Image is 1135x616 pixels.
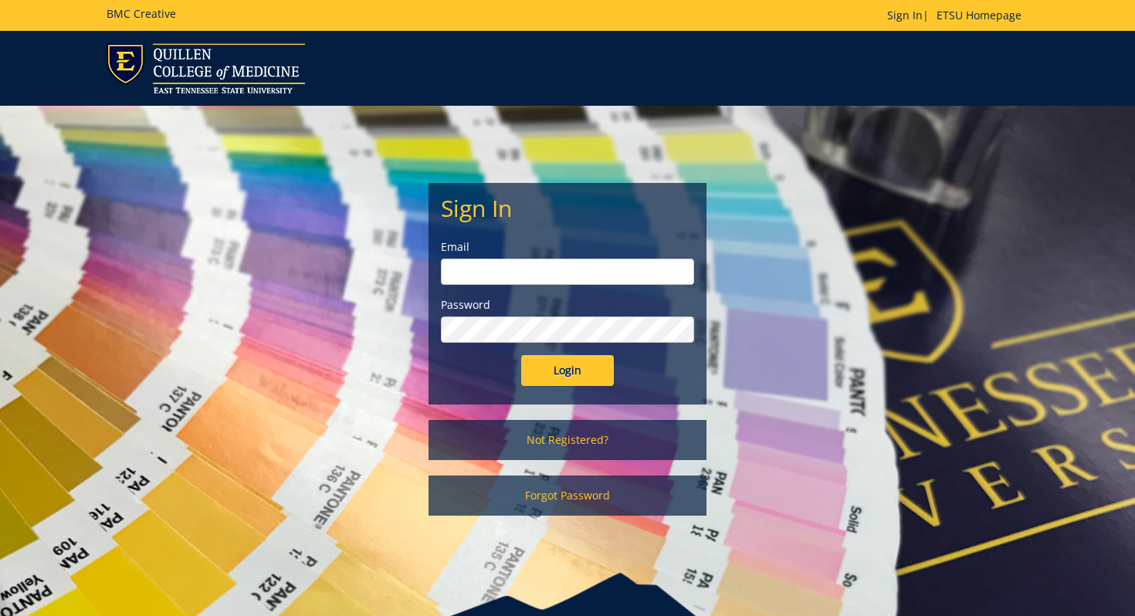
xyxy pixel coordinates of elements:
h2: Sign In [441,195,694,221]
img: ETSU logo [107,43,305,93]
a: Sign In [887,8,923,22]
label: Email [441,239,694,255]
a: Forgot Password [429,476,706,516]
a: ETSU Homepage [929,8,1029,22]
input: Login [521,355,614,386]
a: Not Registered? [429,420,706,460]
h5: BMC Creative [107,8,176,19]
p: | [887,8,1029,23]
label: Password [441,297,694,313]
